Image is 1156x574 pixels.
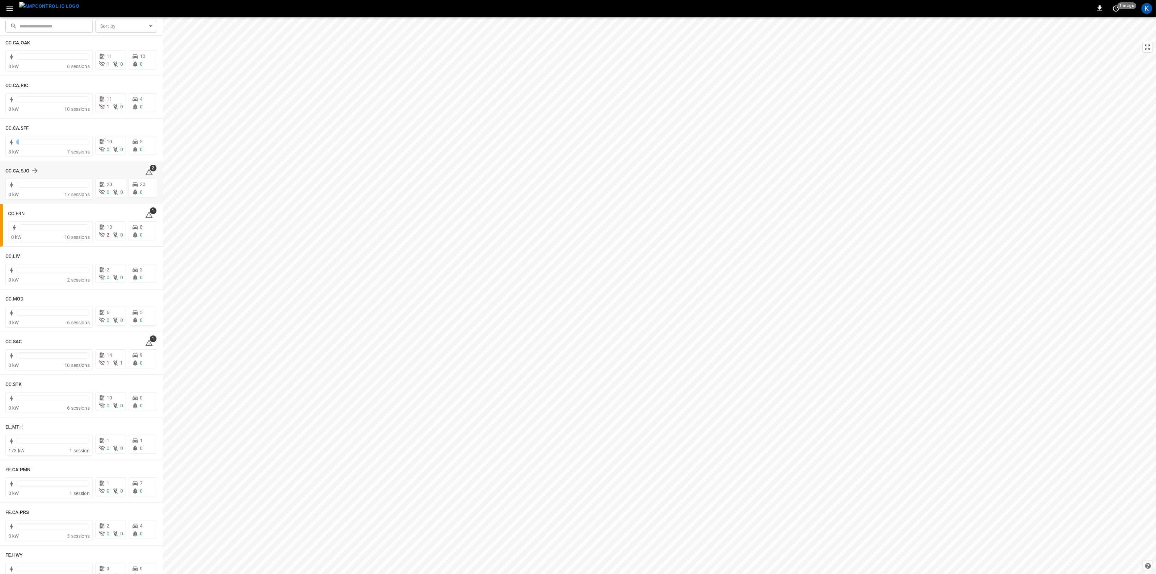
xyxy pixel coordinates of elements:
[5,82,28,89] h6: CC.CA.RIC
[120,275,123,280] span: 0
[140,61,143,67] span: 0
[8,149,19,155] span: 3 kW
[120,446,123,451] span: 0
[5,253,20,260] h6: CC.LIV
[67,405,90,411] span: 6 sessions
[140,438,143,443] span: 1
[107,275,109,280] span: 0
[5,509,29,516] h6: FE.CA.PRS
[140,317,143,323] span: 0
[107,139,112,144] span: 10
[120,531,123,536] span: 0
[107,54,112,59] span: 11
[107,310,109,315] span: 6
[8,448,24,453] span: 173 kW
[140,147,143,152] span: 0
[64,363,90,368] span: 10 sessions
[8,533,19,539] span: 0 kW
[67,64,90,69] span: 6 sessions
[5,125,29,132] h6: CC.CA.SFF
[120,189,123,195] span: 0
[140,310,143,315] span: 5
[8,192,19,197] span: 0 kW
[107,438,109,443] span: 1
[107,189,109,195] span: 0
[107,61,109,67] span: 1
[120,488,123,494] span: 0
[8,277,19,283] span: 0 kW
[140,352,143,358] span: 9
[140,275,143,280] span: 0
[5,466,30,474] h6: FE.CA.PMN
[107,395,112,401] span: 10
[5,39,30,47] h6: CC.CA.OAK
[140,139,143,144] span: 5
[107,352,112,358] span: 14
[150,207,156,214] span: 1
[120,360,123,366] span: 1
[5,381,22,388] h6: CC.STK
[140,480,143,486] span: 7
[140,96,143,102] span: 4
[8,320,19,325] span: 0 kW
[67,320,90,325] span: 6 sessions
[140,531,143,536] span: 0
[120,147,123,152] span: 0
[140,104,143,109] span: 0
[5,424,23,431] h6: EL.MTH
[5,167,29,175] h6: CC.CA.SJO
[8,106,19,112] span: 0 kW
[8,405,19,411] span: 0 kW
[107,182,112,187] span: 20
[107,232,109,238] span: 2
[5,338,22,346] h6: CC.SAC
[5,552,23,559] h6: FE.HWY
[67,533,90,539] span: 3 sessions
[67,277,90,283] span: 2 sessions
[1141,3,1152,14] div: profile-icon
[11,234,22,240] span: 0 kW
[107,147,109,152] span: 0
[64,192,90,197] span: 17 sessions
[8,64,19,69] span: 0 kW
[8,210,25,218] h6: CC.FRN
[140,566,143,571] span: 0
[140,523,143,529] span: 4
[8,363,19,368] span: 0 kW
[107,523,109,529] span: 2
[120,104,123,109] span: 0
[140,446,143,451] span: 0
[140,360,143,366] span: 0
[107,224,112,230] span: 13
[107,96,112,102] span: 11
[1111,3,1121,14] button: set refresh interval
[140,267,143,272] span: 2
[140,182,145,187] span: 20
[140,403,143,408] span: 0
[107,566,109,571] span: 3
[107,446,109,451] span: 0
[19,2,79,11] img: ampcontrol.io logo
[107,403,109,408] span: 0
[140,488,143,494] span: 0
[64,234,90,240] span: 10 sessions
[8,491,19,496] span: 0 kW
[120,232,123,238] span: 0
[107,104,109,109] span: 1
[69,448,89,453] span: 1 session
[107,267,109,272] span: 2
[120,317,123,323] span: 0
[64,106,90,112] span: 10 sessions
[107,488,109,494] span: 0
[5,295,24,303] h6: CC.MOD
[140,54,145,59] span: 10
[150,165,156,171] span: 2
[120,61,123,67] span: 0
[140,232,143,238] span: 0
[140,395,143,401] span: 0
[1117,2,1136,9] span: 1 m ago
[67,149,90,155] span: 7 sessions
[107,317,109,323] span: 0
[140,189,143,195] span: 0
[69,491,89,496] span: 1 session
